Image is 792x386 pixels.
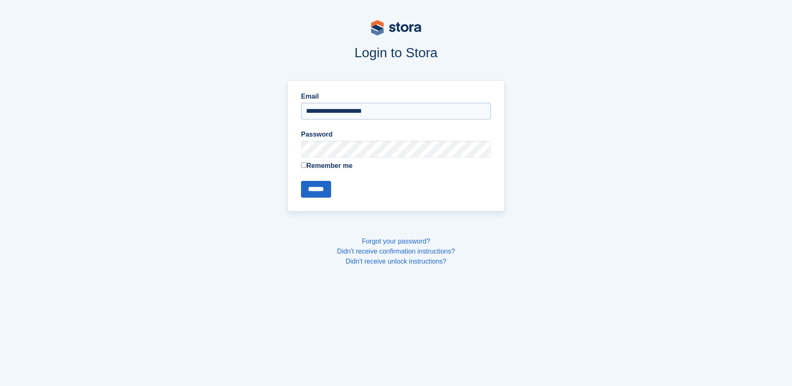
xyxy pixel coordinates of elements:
[337,248,455,255] a: Didn't receive confirmation instructions?
[301,161,491,171] label: Remember me
[301,130,491,140] label: Password
[301,91,491,102] label: Email
[346,258,446,265] a: Didn't receive unlock instructions?
[362,238,430,245] a: Forgot your password?
[301,163,306,168] input: Remember me
[371,20,421,36] img: stora-logo-53a41332b3708ae10de48c4981b4e9114cc0af31d8433b30ea865607fb682f29.svg
[128,45,664,60] h1: Login to Stora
